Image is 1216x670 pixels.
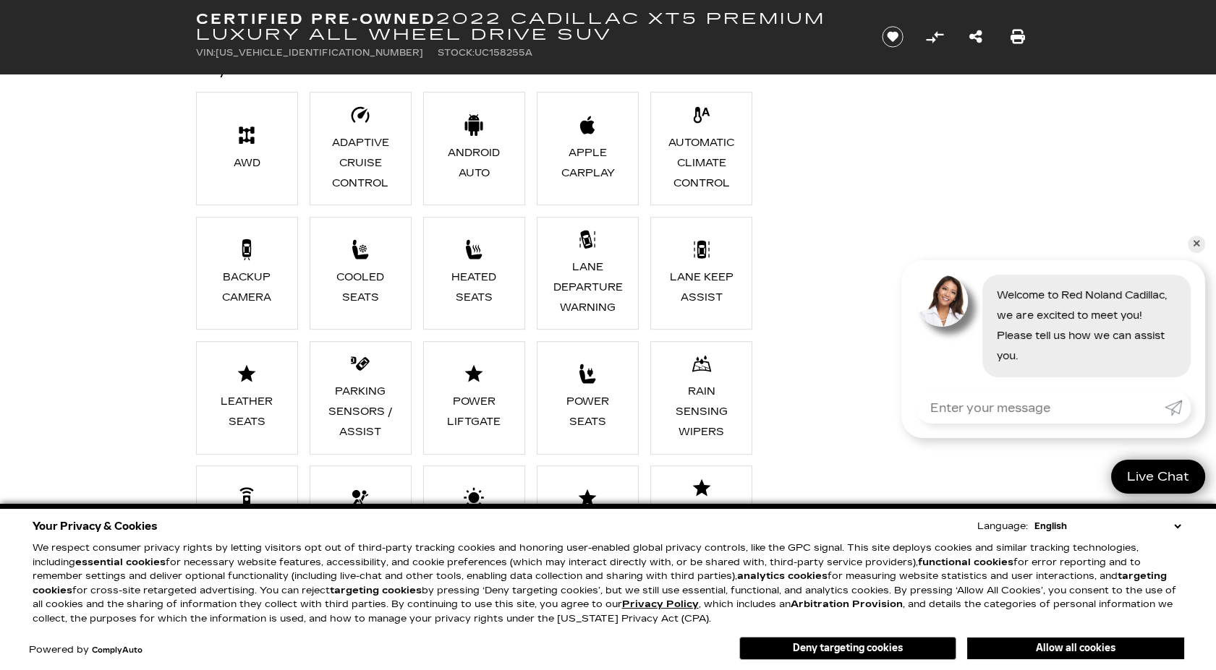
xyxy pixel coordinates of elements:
[1165,392,1191,424] a: Submit
[321,382,400,442] div: Parking Sensors / Assist
[916,392,1165,424] input: Enter your message
[321,267,400,308] div: Cooled Seats
[208,267,286,308] div: Backup Camera
[924,26,945,48] button: Compare Vehicle
[622,598,699,610] a: Privacy Policy
[330,585,422,596] strong: targeting cookies
[662,133,741,194] div: Automatic Climate Control
[33,541,1184,626] p: We respect consumer privacy rights by letting visitors opt out of third-party tracking cookies an...
[196,11,858,43] h1: 2022 Cadillac XT5 Premium Luxury All Wheel Drive SUV
[1031,519,1184,533] select: Language Select
[739,637,956,660] button: Deny targeting cookies
[435,392,514,432] div: Power Liftgate
[662,267,741,308] div: Lane keep assist
[33,570,1167,596] strong: targeting cookies
[548,392,627,432] div: Power Seats
[196,48,216,58] span: VIN:
[435,267,514,308] div: Heated Seats
[1111,460,1205,494] a: Live Chat
[737,570,828,582] strong: analytics cookies
[438,48,475,58] span: Stock:
[321,133,400,194] div: Adaptive Cruise Control
[977,522,1028,531] div: Language:
[916,275,968,327] img: Agent profile photo
[967,637,1184,659] button: Allow all cookies
[982,275,1191,377] div: Welcome to Red Noland Cadillac, we are excited to meet you! Please tell us how we can assist you.
[662,382,741,442] div: Rain Sensing Wipers
[29,645,143,655] div: Powered by
[548,143,627,184] div: Apple CarPlay
[548,257,627,318] div: Lane Departure Warning
[435,143,514,184] div: Android Auto
[877,25,909,48] button: Save vehicle
[208,392,286,432] div: Leather Seats
[1120,468,1196,485] span: Live Chat
[1011,27,1025,47] a: Print this Certified Pre-Owned 2022 Cadillac XT5 Premium Luxury All Wheel Drive SUV
[216,48,423,58] span: [US_VEHICLE_IDENTIFICATION_NUMBER]
[196,10,437,27] strong: Certified Pre-Owned
[92,646,143,655] a: ComplyAuto
[969,27,982,47] a: Share this Certified Pre-Owned 2022 Cadillac XT5 Premium Luxury All Wheel Drive SUV
[918,557,1013,568] strong: functional cookies
[33,516,158,536] span: Your Privacy & Cookies
[75,557,166,568] strong: essential cookies
[791,598,903,610] strong: Arbitration Provision
[208,153,286,173] div: AWD
[475,48,532,58] span: UC158255A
